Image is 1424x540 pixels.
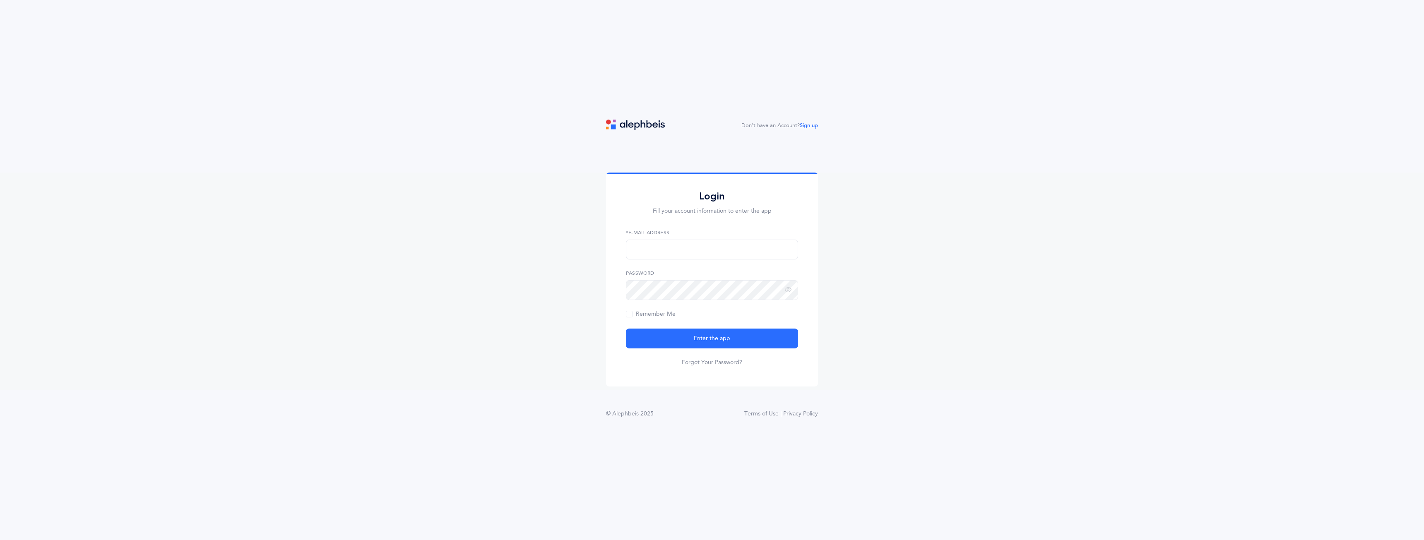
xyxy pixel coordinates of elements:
label: *E-Mail Address [626,229,798,236]
img: logo.svg [606,120,665,130]
p: Fill your account information to enter the app [626,207,798,216]
a: Sign up [800,122,818,128]
a: Forgot Your Password? [682,358,742,367]
button: Enter the app [626,329,798,348]
h2: Login [626,190,798,203]
div: © Alephbeis 2025 [606,410,654,418]
span: Remember Me [626,311,676,317]
label: Password [626,269,798,277]
span: Enter the app [694,334,730,343]
a: Terms of Use | Privacy Policy [744,410,818,418]
div: Don't have an Account? [741,122,818,130]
